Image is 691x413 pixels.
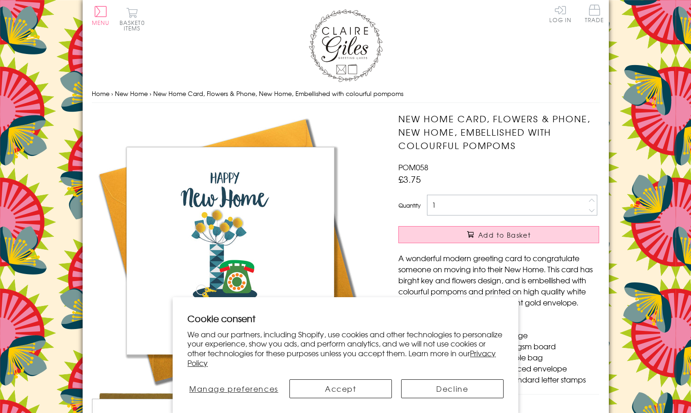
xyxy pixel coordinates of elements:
p: We and our partners, including Shopify, use cookies and other technologies to personalize your ex... [187,329,504,368]
button: Add to Basket [398,226,599,243]
a: Home [92,89,109,98]
span: Menu [92,18,110,27]
span: New Home Card, Flowers & Phone, New Home, Embellished with colourful pompoms [153,89,403,98]
p: A wonderful modern greeting card to congratulate someone on moving into their New Home. This card... [398,252,599,308]
nav: breadcrumbs [92,84,600,103]
span: £3.75 [398,173,421,186]
span: › [111,89,113,98]
img: New Home Card, Flowers & Phone, New Home, Embellished with colourful pompoms [92,112,369,389]
span: Add to Basket [478,230,531,239]
h2: Cookie consent [187,312,504,325]
button: Decline [401,379,504,398]
label: Quantity [398,201,421,209]
span: POM058 [398,162,428,173]
a: Log In [549,5,571,23]
span: Manage preferences [189,383,278,394]
span: Trade [585,5,604,23]
a: New Home [115,89,148,98]
button: Menu [92,6,110,25]
button: Basket0 items [120,7,145,31]
img: Claire Giles Greetings Cards [309,9,383,82]
a: Trade [585,5,604,24]
span: 0 items [124,18,145,32]
span: › [150,89,151,98]
button: Accept [289,379,392,398]
h1: New Home Card, Flowers & Phone, New Home, Embellished with colourful pompoms [398,112,599,152]
button: Manage preferences [187,379,280,398]
a: Privacy Policy [187,347,496,368]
